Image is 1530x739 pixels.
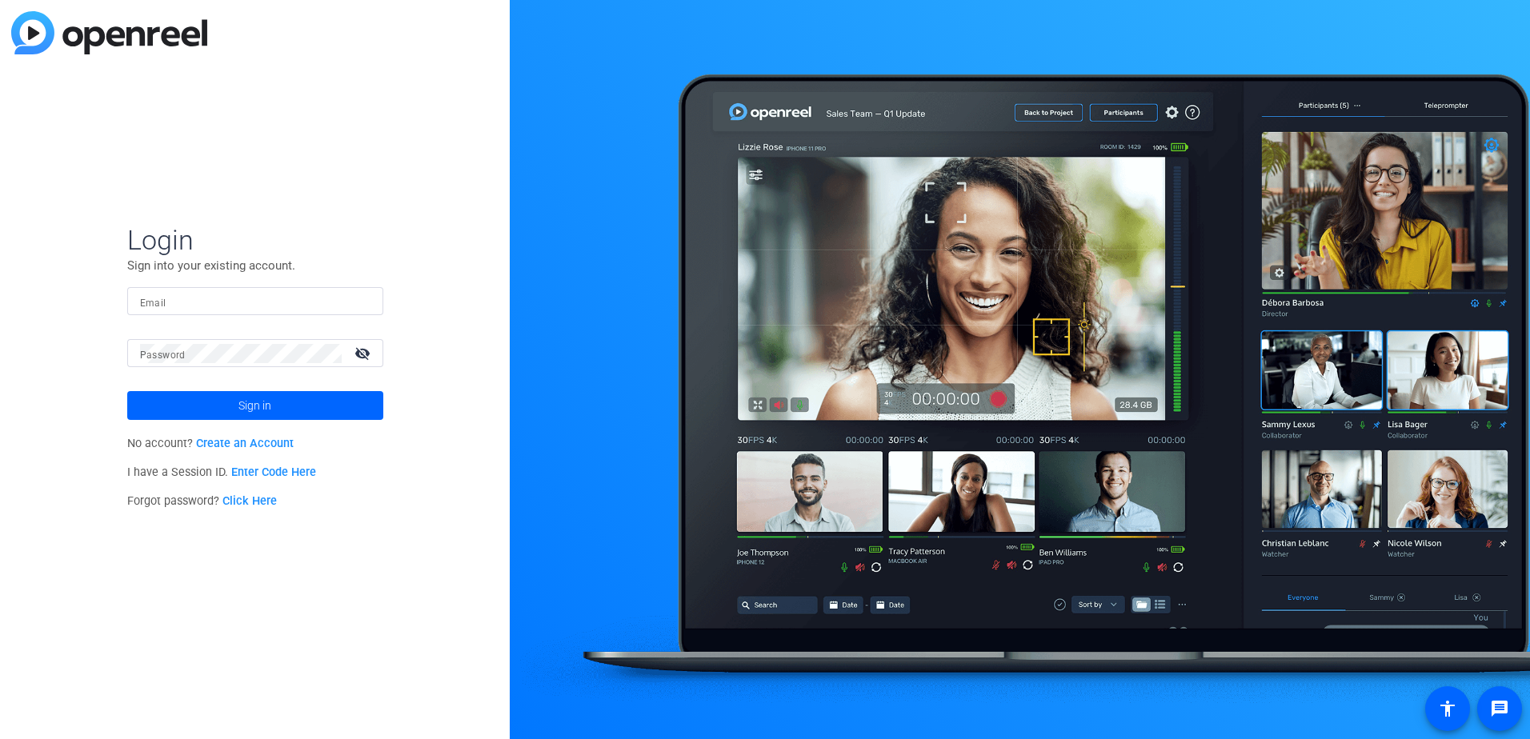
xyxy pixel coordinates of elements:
[1438,699,1457,718] mat-icon: accessibility
[196,437,294,450] a: Create an Account
[345,342,383,365] mat-icon: visibility_off
[1490,699,1509,718] mat-icon: message
[222,494,277,508] a: Click Here
[140,350,186,361] mat-label: Password
[127,437,294,450] span: No account?
[140,292,370,311] input: Enter Email Address
[127,465,317,479] span: I have a Session ID.
[231,465,316,479] a: Enter Code Here
[238,385,271,425] span: Sign in
[140,298,166,309] mat-label: Email
[127,257,383,274] p: Sign into your existing account.
[127,391,383,420] button: Sign in
[127,494,278,508] span: Forgot password?
[127,223,383,257] span: Login
[11,11,207,54] img: blue-gradient.svg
